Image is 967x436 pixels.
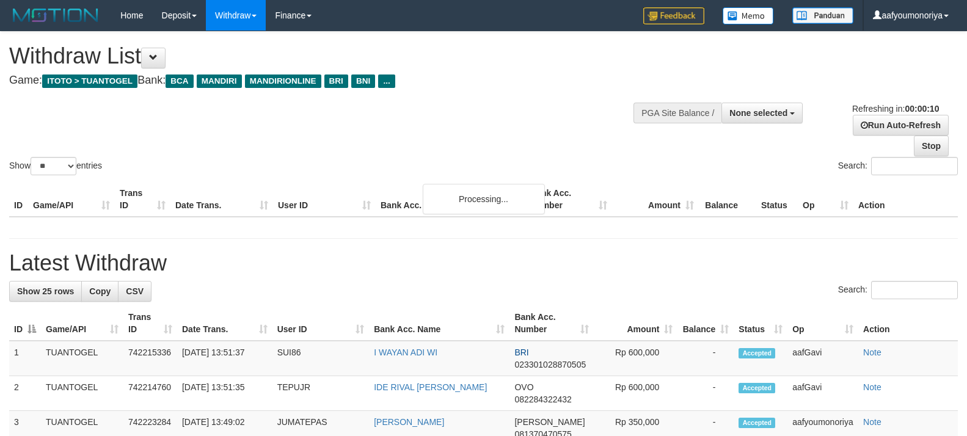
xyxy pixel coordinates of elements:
a: IDE RIVAL [PERSON_NAME] [374,382,487,392]
th: ID: activate to sort column descending [9,306,41,341]
label: Show entries [9,157,102,175]
span: CSV [126,286,144,296]
strong: 00:00:10 [905,104,939,114]
a: Note [863,347,881,357]
th: Game/API [28,182,115,217]
a: Run Auto-Refresh [853,115,949,136]
td: aafGavi [787,376,858,411]
td: TUANTOGEL [41,376,123,411]
td: 2 [9,376,41,411]
input: Search: [871,281,958,299]
th: Status [756,182,798,217]
div: PGA Site Balance / [633,103,721,123]
span: BNI [351,74,375,88]
a: Note [863,417,881,427]
th: Balance [699,182,756,217]
a: Show 25 rows [9,281,82,302]
td: SUI86 [272,341,370,376]
th: Trans ID: activate to sort column ascending [123,306,177,341]
th: Amount: activate to sort column ascending [594,306,677,341]
select: Showentries [31,157,76,175]
th: Game/API: activate to sort column ascending [41,306,123,341]
span: BCA [166,74,193,88]
th: ID [9,182,28,217]
td: Rp 600,000 [594,341,677,376]
a: I WAYAN ADI WI [374,347,437,357]
span: ITOTO > TUANTOGEL [42,74,137,88]
img: Feedback.jpg [643,7,704,24]
th: Date Trans. [170,182,273,217]
th: Trans ID [115,182,170,217]
span: MANDIRIONLINE [245,74,321,88]
label: Search: [838,157,958,175]
h4: Game: Bank: [9,74,632,87]
th: Bank Acc. Number: activate to sort column ascending [509,306,594,341]
span: MANDIRI [197,74,242,88]
a: Note [863,382,881,392]
span: None selected [729,108,787,118]
th: Op: activate to sort column ascending [787,306,858,341]
th: Date Trans.: activate to sort column ascending [177,306,272,341]
h1: Withdraw List [9,44,632,68]
th: Status: activate to sort column ascending [734,306,787,341]
th: Balance: activate to sort column ascending [677,306,734,341]
span: Copy 082284322432 to clipboard [514,394,571,404]
span: ... [378,74,395,88]
a: Stop [914,136,949,156]
span: Accepted [739,348,775,358]
h1: Latest Withdraw [9,251,958,275]
th: Action [853,182,958,217]
button: None selected [721,103,803,123]
td: TUANTOGEL [41,341,123,376]
span: BRI [514,347,528,357]
input: Search: [871,157,958,175]
td: 742215336 [123,341,177,376]
td: [DATE] 13:51:37 [177,341,272,376]
span: Accepted [739,383,775,393]
td: 1 [9,341,41,376]
span: BRI [324,74,348,88]
td: aafGavi [787,341,858,376]
img: panduan.png [792,7,853,24]
div: Processing... [423,184,545,214]
td: Rp 600,000 [594,376,677,411]
span: Refreshing in: [852,104,939,114]
a: Copy [81,281,119,302]
th: Bank Acc. Name: activate to sort column ascending [369,306,509,341]
th: Amount [612,182,699,217]
th: Bank Acc. Number [525,182,612,217]
td: - [677,341,734,376]
span: [PERSON_NAME] [514,417,585,427]
td: TEPUJR [272,376,370,411]
img: Button%20Memo.svg [723,7,774,24]
span: Copy [89,286,111,296]
span: Copy 023301028870505 to clipboard [514,360,586,369]
td: - [677,376,734,411]
td: [DATE] 13:51:35 [177,376,272,411]
img: MOTION_logo.png [9,6,102,24]
th: Action [858,306,958,341]
span: OVO [514,382,533,392]
th: Op [798,182,853,217]
label: Search: [838,281,958,299]
th: User ID [273,182,376,217]
a: CSV [118,281,151,302]
th: User ID: activate to sort column ascending [272,306,370,341]
th: Bank Acc. Name [376,182,525,217]
td: 742214760 [123,376,177,411]
a: [PERSON_NAME] [374,417,444,427]
span: Accepted [739,418,775,428]
span: Show 25 rows [17,286,74,296]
